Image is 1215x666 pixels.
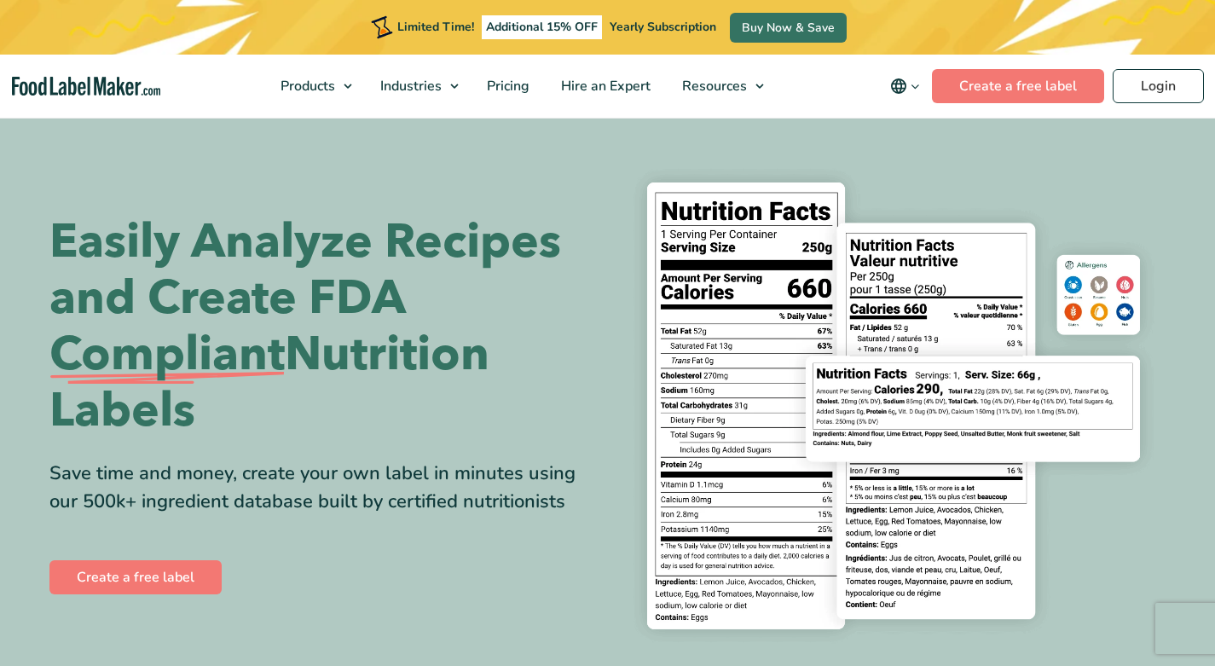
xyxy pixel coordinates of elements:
a: Resources [667,55,772,118]
span: Limited Time! [397,19,474,35]
a: Create a free label [49,560,222,594]
a: Login [1113,69,1204,103]
h1: Easily Analyze Recipes and Create FDA Nutrition Labels [49,214,595,439]
a: Hire an Expert [546,55,662,118]
a: Pricing [472,55,541,118]
span: Industries [375,77,443,96]
span: Products [275,77,337,96]
span: Resources [677,77,749,96]
a: Industries [365,55,467,118]
a: Create a free label [932,69,1104,103]
span: Hire an Expert [556,77,652,96]
a: Products [265,55,361,118]
a: Buy Now & Save [730,13,847,43]
span: Yearly Subscription [610,19,716,35]
span: Pricing [482,77,531,96]
span: Compliant [49,327,285,383]
div: Save time and money, create your own label in minutes using our 500k+ ingredient database built b... [49,460,595,516]
span: Additional 15% OFF [482,15,602,39]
